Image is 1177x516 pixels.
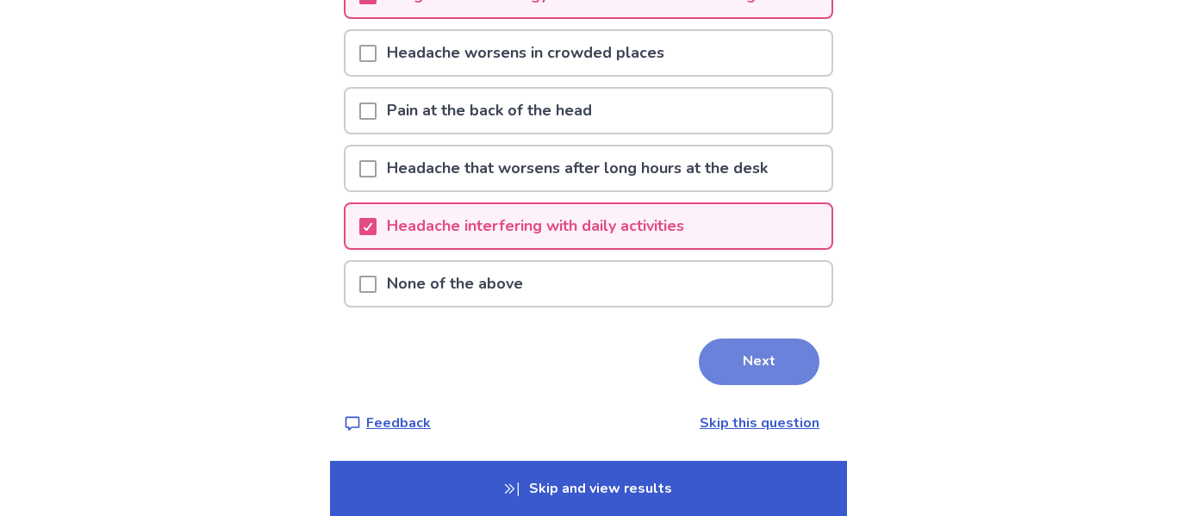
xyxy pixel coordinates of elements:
[330,461,847,516] p: Skip and view results
[377,146,778,190] p: Headache that worsens after long hours at the desk
[377,262,533,306] p: None of the above
[699,339,819,385] button: Next
[377,204,694,248] p: Headache interfering with daily activities
[377,31,675,75] p: Headache worsens in crowded places
[377,89,602,133] p: Pain at the back of the head
[366,413,431,433] p: Feedback
[700,413,819,432] a: Skip this question
[344,413,431,433] a: Feedback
